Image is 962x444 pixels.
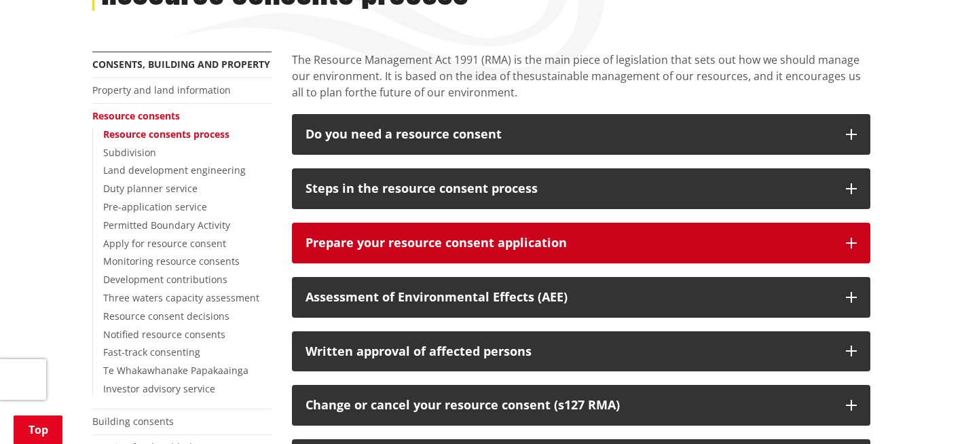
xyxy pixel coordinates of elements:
[103,219,230,232] a: Permitted Boundary Activity
[103,310,229,322] a: Resource consent decisions
[292,223,870,263] button: Prepare your resource consent application
[292,114,870,155] button: Do you need a resource consent
[306,128,832,141] div: Do you need a resource consent
[306,291,832,304] div: Assessment of Environmental Effects (AEE)
[292,331,870,372] button: Written approval of affected persons
[103,182,198,195] a: Duty planner service
[306,345,832,358] div: Written approval of affected persons
[103,237,226,250] a: Apply for resource consent
[103,128,229,141] a: Resource consents process
[292,385,870,426] button: Change or cancel your resource consent (s127 RMA)
[103,364,248,377] a: Te Whakawhanake Papakaainga
[92,84,231,96] a: Property and land information
[14,415,62,444] a: Top
[306,182,832,196] div: Steps in the resource consent process
[92,415,174,428] a: Building consents
[103,328,225,341] a: Notified resource consents
[103,146,156,159] a: Subdivision
[103,164,246,177] a: Land development engineering
[103,382,215,395] a: Investor advisory service
[92,58,270,71] a: Consents, building and property
[103,200,207,213] a: Pre-application service
[292,277,870,318] button: Assessment of Environmental Effects (AEE)
[103,273,227,286] a: Development contributions
[306,399,832,412] div: Change or cancel your resource consent (s127 RMA)
[292,52,870,100] p: The Resource Management Act 1991 (RMA) is the main piece of legislation that sets out how we shou...
[292,168,870,209] button: Steps in the resource consent process
[103,291,259,304] a: Three waters capacity assessment
[306,236,832,250] div: Prepare your resource consent application
[103,346,200,358] a: Fast-track consenting
[900,387,948,436] iframe: Messenger Launcher
[92,109,180,122] a: Resource consents
[103,255,240,267] a: Monitoring resource consents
